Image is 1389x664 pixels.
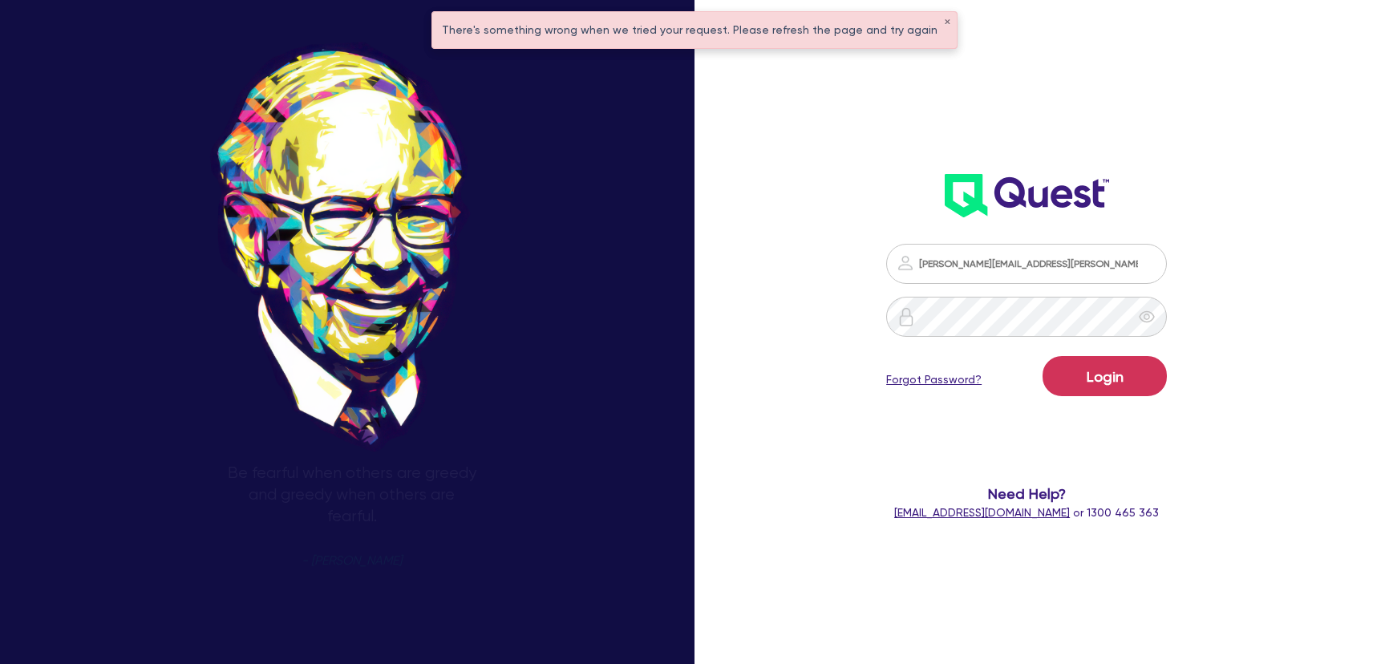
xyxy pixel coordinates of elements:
[894,506,1070,519] a: [EMAIL_ADDRESS][DOMAIN_NAME]
[897,307,916,326] img: icon-password
[894,506,1159,519] span: or 1300 465 363
[1139,309,1155,325] span: eye
[302,555,402,567] span: - [PERSON_NAME]
[896,253,915,273] img: icon-password
[843,483,1210,504] span: Need Help?
[1043,356,1167,396] button: Login
[886,371,982,388] a: Forgot Password?
[945,174,1109,217] img: wH2k97JdezQIQAAAABJRU5ErkJggg==
[432,12,957,48] div: There's something wrong when we tried your request. Please refresh the page and try again
[944,18,950,26] button: ✕
[886,244,1167,284] input: Email address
